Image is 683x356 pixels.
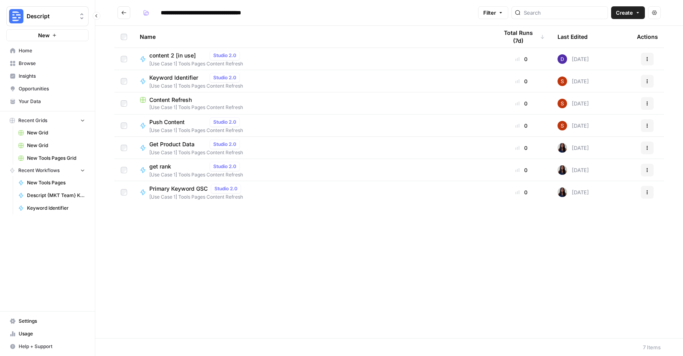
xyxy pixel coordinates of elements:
img: hx58n7ut4z7wmrqy9i1pki87qhn4 [558,121,567,130]
span: Usage [19,330,85,337]
span: Help + Support [19,343,85,350]
div: [DATE] [558,188,589,197]
a: New Tools Pages [15,176,89,189]
a: Keyword Identifier [15,202,89,214]
a: Your Data [6,95,89,108]
div: 0 [498,77,545,85]
a: Usage [6,327,89,340]
span: Home [19,47,85,54]
div: 7 Items [643,343,661,351]
span: [Use Case 1] Tools Pages Content Refresh [140,104,485,111]
img: rox323kbkgutb4wcij4krxobkpon [558,165,567,175]
a: Keyword IdentifierStudio 2.0[Use Case 1] Tools Pages Content Refresh [140,73,485,90]
button: Filter [478,6,508,19]
button: Create [611,6,645,19]
span: get rank [149,163,206,170]
span: Settings [19,318,85,325]
div: 0 [498,166,545,174]
div: 0 [498,100,545,107]
a: Push ContentStudio 2.0[Use Case 1] Tools Pages Content Refresh [140,117,485,134]
button: Go back [118,6,130,19]
div: 0 [498,55,545,63]
span: Descript {MKT Team} Keyword Research [27,192,85,199]
span: Push Content [149,118,206,126]
span: New Tools Pages Grid [27,155,85,162]
button: Recent Grids [6,115,89,126]
span: New Grid [27,129,85,136]
span: content 2 [in use] [149,52,206,59]
div: [DATE] [558,165,589,175]
span: [Use Case 1] Tools Pages Content Refresh [149,149,243,156]
div: [DATE] [558,143,589,153]
span: Your Data [19,98,85,105]
span: Studio 2.0 [214,185,237,192]
img: hx58n7ut4z7wmrqy9i1pki87qhn4 [558,77,567,86]
span: Browse [19,60,85,67]
a: Descript {MKT Team} Keyword Research [15,189,89,202]
div: Name [140,26,485,48]
div: 0 [498,122,545,130]
span: New [38,31,50,39]
a: Browse [6,57,89,70]
span: Create [616,9,633,17]
span: Recent Grids [18,117,47,124]
img: 6clbhjv5t98vtpq4yyt91utag0vy [558,54,567,64]
a: Get Product DataStudio 2.0[Use Case 1] Tools Pages Content Refresh [140,140,485,156]
span: [Use Case 1] Tools Pages Content Refresh [149,82,243,90]
span: Content Refresh [149,96,192,104]
img: rox323kbkgutb4wcij4krxobkpon [558,188,567,197]
span: Filter [483,9,496,17]
span: Studio 2.0 [213,74,236,81]
img: Descript Logo [9,9,23,23]
span: Studio 2.0 [213,52,236,59]
span: Studio 2.0 [213,119,236,126]
div: 0 [498,188,545,196]
div: [DATE] [558,77,589,86]
div: Actions [637,26,658,48]
span: Recent Workflows [18,167,60,174]
span: Opportunities [19,85,85,92]
a: New Grid [15,139,89,152]
a: Settings [6,315,89,327]
span: Insights [19,73,85,80]
a: get rankStudio 2.0[Use Case 1] Tools Pages Content Refresh [140,162,485,178]
a: Primary Keyword GSCStudio 2.0[Use Case 1] Tools Pages Content Refresh [140,184,485,201]
div: [DATE] [558,99,589,108]
span: Get Product Data [149,140,206,148]
span: [Use Case 1] Tools Pages Content Refresh [149,60,243,67]
div: Last Edited [558,26,588,48]
div: [DATE] [558,54,589,64]
button: Recent Workflows [6,165,89,176]
span: Keyword Identifier [27,205,85,212]
a: Insights [6,70,89,82]
span: New Grid [27,142,85,149]
a: Content Refresh[Use Case 1] Tools Pages Content Refresh [140,96,485,111]
a: New Tools Pages Grid [15,152,89,165]
span: [Use Case 1] Tools Pages Content Refresh [149,127,243,134]
div: [DATE] [558,121,589,130]
button: New [6,29,89,41]
span: Primary Keyword GSC [149,185,208,193]
a: New Grid [15,126,89,139]
span: Descript [27,12,75,20]
span: Keyword Identifier [149,74,206,82]
span: [Use Case 1] Tools Pages Content Refresh [149,171,243,178]
div: Total Runs (7d) [498,26,545,48]
img: rox323kbkgutb4wcij4krxobkpon [558,143,567,153]
button: Workspace: Descript [6,6,89,26]
button: Help + Support [6,340,89,353]
span: Studio 2.0 [213,141,236,148]
a: content 2 [in use]Studio 2.0[Use Case 1] Tools Pages Content Refresh [140,51,485,67]
span: Studio 2.0 [213,163,236,170]
a: Opportunities [6,82,89,95]
img: hx58n7ut4z7wmrqy9i1pki87qhn4 [558,99,567,108]
span: New Tools Pages [27,179,85,186]
span: [Use Case 1] Tools Pages Content Refresh [149,193,244,201]
input: Search [524,9,604,17]
a: Home [6,44,89,57]
div: 0 [498,144,545,152]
